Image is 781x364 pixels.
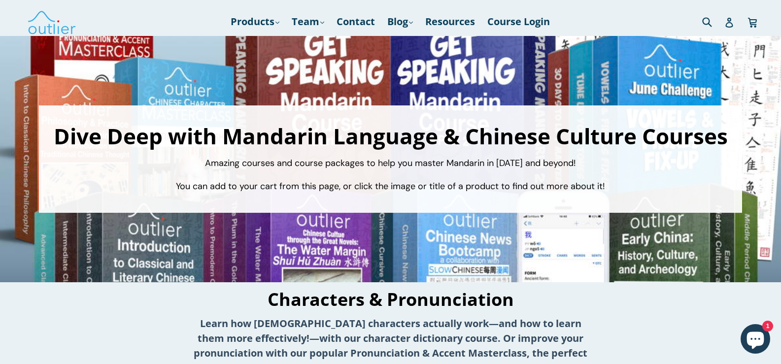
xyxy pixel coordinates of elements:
inbox-online-store-chat: Shopify online store chat [738,324,773,356]
a: Course Login [482,13,555,31]
a: Products [226,13,284,31]
img: Outlier Linguistics [27,7,76,36]
a: Resources [420,13,480,31]
a: Blog [382,13,418,31]
a: Team [287,13,329,31]
h1: Dive Deep with Mandarin Language & Chinese Culture Courses [49,125,732,147]
span: Amazing courses and course packages to help you master Mandarin in [DATE] and beyond! [205,157,576,169]
a: Contact [332,13,380,31]
span: You can add to your cart from this page, or click the image or title of a product to find out mor... [176,180,605,192]
input: Search [700,11,727,32]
